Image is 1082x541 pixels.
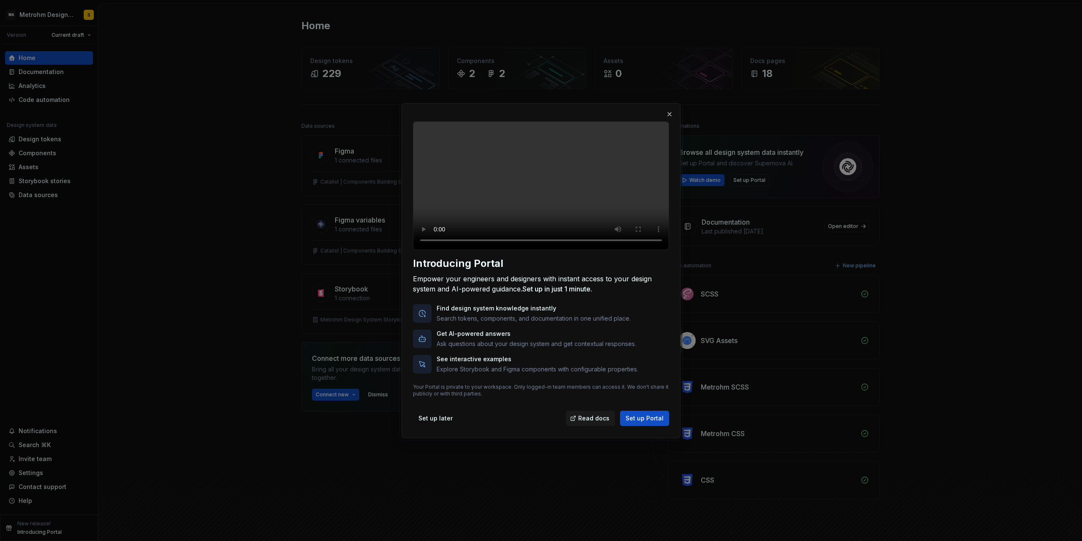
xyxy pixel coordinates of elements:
button: Set up Portal [620,411,669,426]
span: Set up Portal [626,414,664,423]
span: Set up in just 1 minute. [522,285,592,293]
span: Set up later [418,414,453,423]
span: Read docs [578,414,609,423]
button: Set up later [413,411,458,426]
a: Read docs [566,411,615,426]
p: Find design system knowledge instantly [437,304,631,313]
p: Explore Storybook and Figma components with configurable properties. [437,365,638,373]
p: See interactive examples [437,355,638,363]
p: Your Portal is private to your workspace. Only logged-in team members can access it. We don't sha... [413,384,669,397]
div: Introducing Portal [413,257,669,270]
p: Search tokens, components, and documentation in one unified place. [437,314,631,323]
p: Ask questions about your design system and get contextual responses. [437,340,636,348]
p: Get AI-powered answers [437,330,636,338]
div: Empower your engineers and designers with instant access to your design system and AI-powered gui... [413,274,669,294]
